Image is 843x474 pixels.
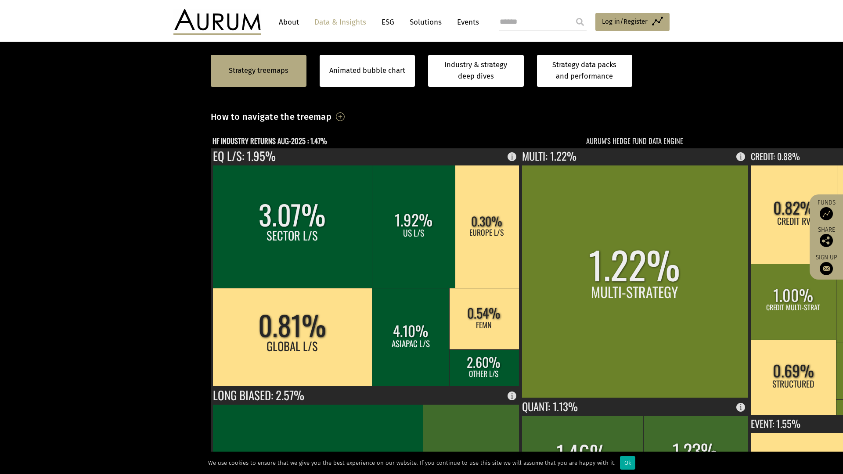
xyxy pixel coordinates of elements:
a: Strategy data packs and performance [537,55,633,87]
a: Data & Insights [310,14,371,30]
a: Strategy treemaps [229,65,288,76]
img: Access Funds [820,207,833,220]
a: ESG [377,14,399,30]
a: About [274,14,303,30]
a: Sign up [814,254,839,275]
a: Funds [814,199,839,220]
input: Submit [571,13,589,31]
div: Ok [620,456,635,470]
img: Share this post [820,234,833,247]
div: Share [814,227,839,247]
a: Industry & strategy deep dives [428,55,524,87]
a: Animated bubble chart [329,65,405,76]
span: Log in/Register [602,16,648,27]
img: Aurum [173,9,261,35]
a: Solutions [405,14,446,30]
img: Sign up to our newsletter [820,262,833,275]
h3: How to navigate the treemap [211,109,331,124]
a: Events [453,14,479,30]
a: Log in/Register [595,13,670,31]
